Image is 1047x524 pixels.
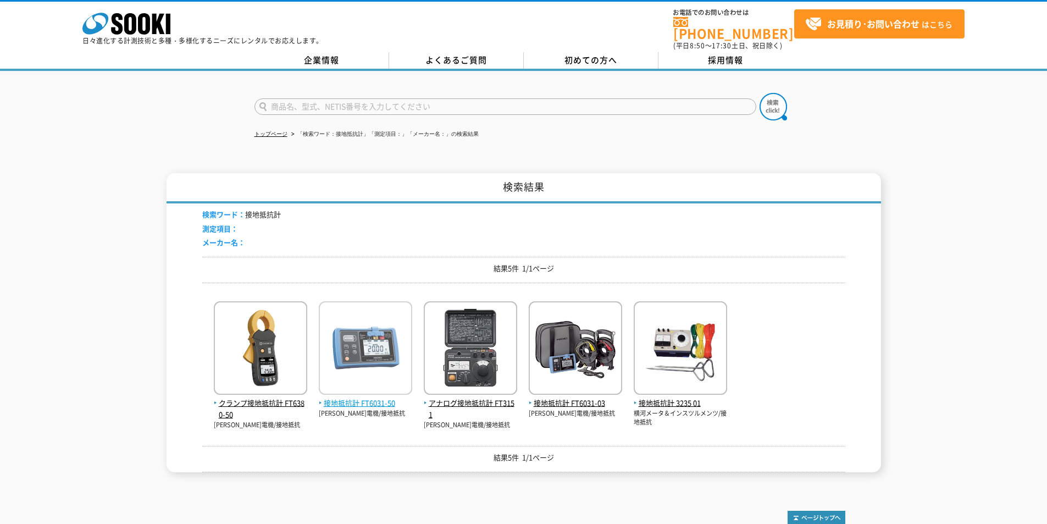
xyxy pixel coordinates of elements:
[827,17,919,30] strong: お見積り･お問い合わせ
[424,421,517,430] p: [PERSON_NAME]電機/接地抵抗
[658,52,793,69] a: 採用情報
[254,131,287,137] a: トップページ
[760,93,787,120] img: btn_search.png
[319,386,412,409] a: 接地抵抗計 FT6031-50
[524,52,658,69] a: 初めての方へ
[214,301,307,398] img: FT6380-50
[424,301,517,398] img: FT3151
[202,209,245,219] span: 検索ワード：
[690,41,705,51] span: 8:50
[319,409,412,418] p: [PERSON_NAME]電機/接地抵抗
[564,54,617,66] span: 初めての方へ
[529,301,622,398] img: FT6031-03
[673,41,782,51] span: (平日 ～ 土日、祝日除く)
[424,398,517,421] span: アナログ接地抵抗計 FT3151
[319,398,412,409] span: 接地抵抗計 FT6031-50
[794,9,965,38] a: お見積り･お問い合わせはこちら
[529,398,622,409] span: 接地抵抗計 FT6031-03
[424,386,517,420] a: アナログ接地抵抗計 FT3151
[202,452,845,464] p: 結果5件 1/1ページ
[634,301,727,398] img: 3235 01
[214,398,307,421] span: クランプ接地抵抗計 FT6380-50
[82,37,323,44] p: 日々進化する計測技術と多種・多様化するニーズにレンタルでお応えします。
[529,409,622,418] p: [PERSON_NAME]電機/接地抵抗
[805,16,952,32] span: はこちら
[529,386,622,409] a: 接地抵抗計 FT6031-03
[254,98,756,115] input: 商品名、型式、NETIS番号を入力してください
[254,52,389,69] a: 企業情報
[202,223,238,234] span: 測定項目：
[673,17,794,40] a: [PHONE_NUMBER]
[202,209,281,220] li: 接地抵抗計
[712,41,732,51] span: 17:30
[214,421,307,430] p: [PERSON_NAME]電機/接地抵抗
[673,9,794,16] span: お電話でのお問い合わせは
[319,301,412,398] img: FT6031-50
[214,386,307,420] a: クランプ接地抵抗計 FT6380-50
[202,263,845,274] p: 結果5件 1/1ページ
[289,129,479,140] li: 「検索ワード：接地抵抗計」「測定項目：」「メーカー名：」の検索結果
[167,173,881,203] h1: 検索結果
[634,398,727,409] span: 接地抵抗計 3235 01
[389,52,524,69] a: よくあるご質問
[634,409,727,427] p: 横河メータ＆インスツルメンツ/接地抵抗
[202,237,245,247] span: メーカー名：
[634,386,727,409] a: 接地抵抗計 3235 01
